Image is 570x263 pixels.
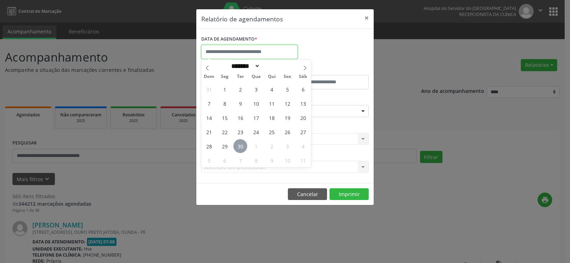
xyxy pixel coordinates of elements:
span: Setembro 7, 2025 [202,96,216,110]
span: Dom [201,74,217,79]
span: Setembro 14, 2025 [202,111,216,125]
span: Setembro 16, 2025 [233,111,247,125]
span: Seg [217,74,233,79]
span: Outubro 3, 2025 [280,139,294,153]
span: Setembro 22, 2025 [218,125,232,139]
span: Setembro 23, 2025 [233,125,247,139]
span: Setembro 11, 2025 [265,96,279,110]
span: Setembro 4, 2025 [265,82,279,96]
span: Qui [264,74,280,79]
button: Imprimir [330,188,369,200]
span: Setembro 26, 2025 [280,125,294,139]
span: Outubro 4, 2025 [296,139,310,153]
span: Outubro 5, 2025 [202,153,216,167]
span: Setembro 1, 2025 [218,82,232,96]
span: Setembro 19, 2025 [280,111,294,125]
span: Agosto 31, 2025 [202,82,216,96]
span: Outubro 11, 2025 [296,153,310,167]
span: Setembro 2, 2025 [233,82,247,96]
span: Ter [233,74,248,79]
span: Setembro 30, 2025 [233,139,247,153]
label: ATÉ [287,64,369,75]
span: Outubro 9, 2025 [265,153,279,167]
span: Outubro 7, 2025 [233,153,247,167]
span: Setembro 6, 2025 [296,82,310,96]
span: Outubro 1, 2025 [249,139,263,153]
span: Setembro 8, 2025 [218,96,232,110]
span: Setembro 3, 2025 [249,82,263,96]
span: Setembro 10, 2025 [249,96,263,110]
span: Setembro 9, 2025 [233,96,247,110]
span: Setembro 24, 2025 [249,125,263,139]
span: Setembro 20, 2025 [296,111,310,125]
span: Outubro 2, 2025 [265,139,279,153]
h5: Relatório de agendamentos [201,14,283,23]
span: Sáb [295,74,311,79]
span: Setembro 21, 2025 [202,125,216,139]
span: Setembro 18, 2025 [265,111,279,125]
span: Setembro 5, 2025 [280,82,294,96]
button: Cancelar [288,188,327,200]
span: Outubro 6, 2025 [218,153,232,167]
span: Setembro 25, 2025 [265,125,279,139]
span: Setembro 13, 2025 [296,96,310,110]
span: Setembro 15, 2025 [218,111,232,125]
span: Sex [280,74,295,79]
span: Setembro 17, 2025 [249,111,263,125]
span: Setembro 27, 2025 [296,125,310,139]
label: DATA DE AGENDAMENTO [201,34,257,45]
span: Setembro 29, 2025 [218,139,232,153]
span: Setembro 12, 2025 [280,96,294,110]
span: Qua [248,74,264,79]
span: Setembro 28, 2025 [202,139,216,153]
button: Close [359,9,374,27]
input: Year [260,62,284,70]
select: Month [229,62,260,70]
span: Outubro 10, 2025 [280,153,294,167]
span: Outubro 8, 2025 [249,153,263,167]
